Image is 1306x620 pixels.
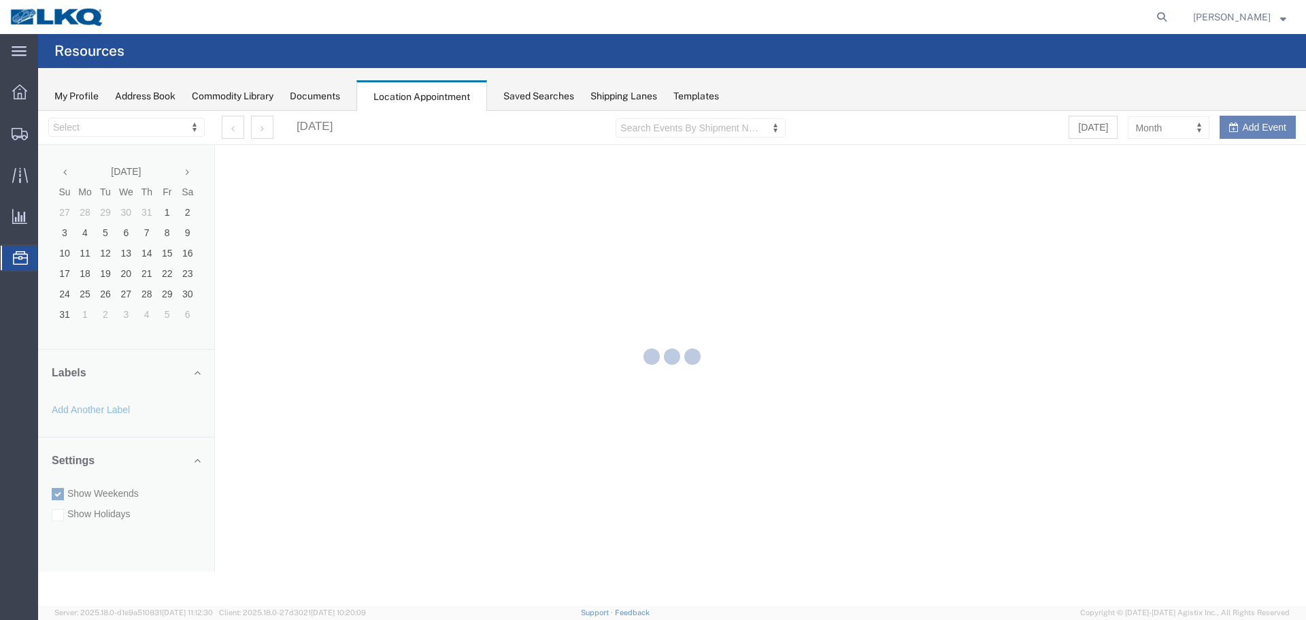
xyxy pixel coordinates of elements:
[673,89,719,103] div: Templates
[290,89,340,103] div: Documents
[615,608,650,617] a: Feedback
[54,608,213,617] span: Server: 2025.18.0-d1e9a510831
[1080,607,1290,619] span: Copyright © [DATE]-[DATE] Agistix Inc., All Rights Reserved
[10,7,105,27] img: logo
[356,80,487,112] div: Location Appointment
[162,608,213,617] span: [DATE] 11:12:30
[54,34,124,68] h4: Resources
[590,89,657,103] div: Shipping Lanes
[115,89,175,103] div: Address Book
[219,608,366,617] span: Client: 2025.18.0-27d3021
[311,608,366,617] span: [DATE] 10:20:09
[192,89,273,103] div: Commodity Library
[581,608,615,617] a: Support
[54,89,99,103] div: My Profile
[1192,9,1287,25] button: [PERSON_NAME]
[1193,10,1271,25] span: Lea Merryweather
[503,89,574,103] div: Saved Searches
